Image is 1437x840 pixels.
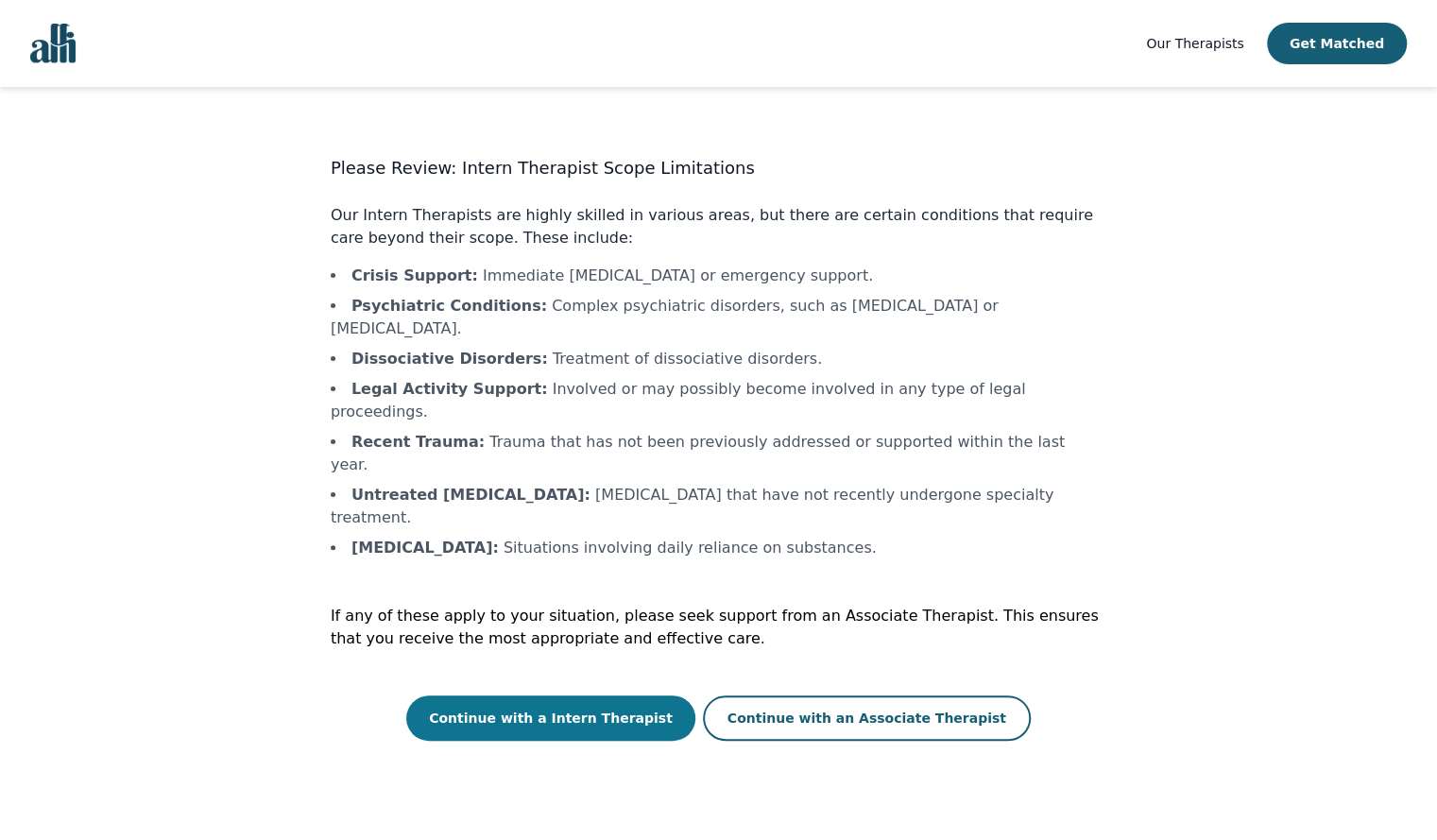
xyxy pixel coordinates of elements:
[331,155,1106,181] h3: Please Review: Intern Therapist Scope Limitations
[331,265,1106,287] li: Immediate [MEDICAL_DATA] or emergency support.
[351,433,485,451] b: Recent Trauma :
[351,350,548,368] b: Dissociative Disorders :
[351,486,590,504] b: Untreated [MEDICAL_DATA] :
[331,348,1106,370] li: Treatment of dissociative disorders.
[1267,23,1407,64] button: Get Matched
[351,380,548,398] b: Legal Activity Support :
[331,295,1106,340] li: Complex psychiatric disorders, such as [MEDICAL_DATA] or [MEDICAL_DATA].
[351,539,499,557] b: [MEDICAL_DATA] :
[406,695,695,741] button: Continue with a Intern Therapist
[30,24,76,63] img: alli logo
[331,484,1106,529] li: [MEDICAL_DATA] that have not recently undergone specialty treatment.
[703,695,1031,741] button: Continue with an Associate Therapist
[331,378,1106,423] li: Involved or may possibly become involved in any type of legal proceedings.
[351,266,478,284] b: Crisis Support :
[331,537,1106,559] li: Situations involving daily reliance on substances.
[331,431,1106,476] li: Trauma that has not been previously addressed or supported within the last year.
[331,204,1106,249] p: Our Intern Therapists are highly skilled in various areas, but there are certain conditions that ...
[331,605,1106,650] p: If any of these apply to your situation, please seek support from an Associate Therapist. This en...
[351,297,547,315] b: Psychiatric Conditions :
[1146,36,1243,51] span: Our Therapists
[1146,32,1243,55] a: Our Therapists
